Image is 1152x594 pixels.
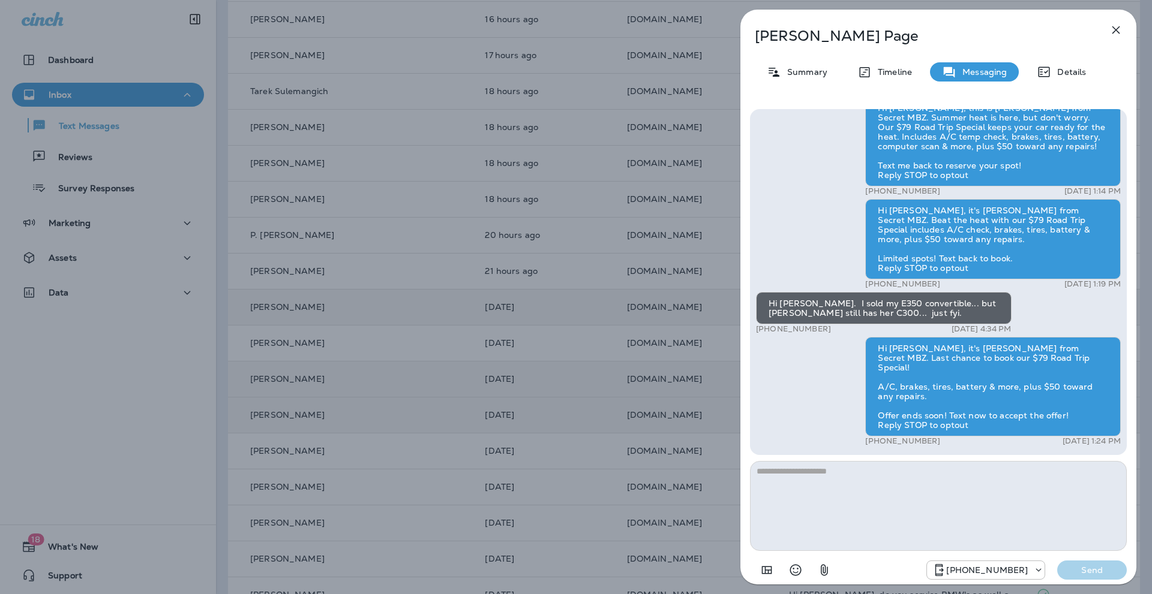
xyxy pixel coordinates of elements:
p: [DATE] 1:24 PM [1063,436,1121,446]
p: [DATE] 1:19 PM [1064,279,1121,289]
div: Hi [PERSON_NAME], it's [PERSON_NAME] from Secret MBZ. Last chance to book our $79 Road Trip Speci... [865,337,1121,436]
p: [PHONE_NUMBER] [865,436,940,446]
div: Hi [PERSON_NAME], it's [PERSON_NAME] from Secret MBZ. Beat the heat with our $79 Road Trip Specia... [865,199,1121,279]
p: [PHONE_NUMBER] [865,186,940,196]
p: [DATE] 4:34 PM [952,324,1012,334]
div: Hi [PERSON_NAME], this is [PERSON_NAME] from Secret MBZ. Summer heat is here, but don't worry. Ou... [865,97,1121,186]
p: Summary [781,67,827,77]
p: Timeline [872,67,912,77]
div: Hi [PERSON_NAME]. I sold my E350 convertible... but [PERSON_NAME] still has her C300... just fyi. [756,292,1012,324]
button: Add in a premade template [755,558,779,582]
p: [PHONE_NUMBER] [756,324,831,334]
button: Select an emoji [784,558,808,582]
p: Messaging [956,67,1007,77]
div: +1 (424) 433-6149 [927,563,1045,577]
p: [PHONE_NUMBER] [946,565,1028,575]
p: [DATE] 1:14 PM [1064,186,1121,196]
p: [PERSON_NAME] Page [755,28,1082,44]
p: Details [1051,67,1086,77]
p: [PHONE_NUMBER] [865,279,940,289]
